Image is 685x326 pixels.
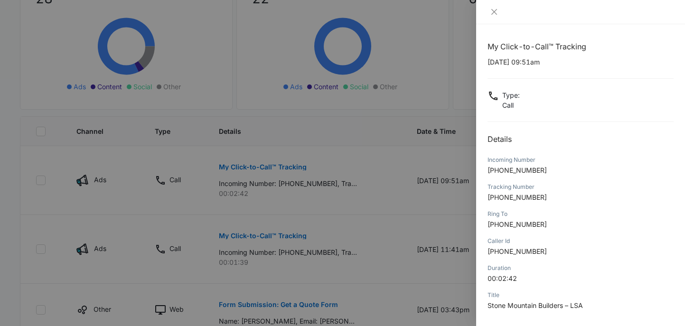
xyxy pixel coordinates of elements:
div: Ring To [488,210,674,218]
button: Close [488,8,501,16]
h2: Details [488,133,674,145]
div: Duration [488,264,674,272]
p: [DATE] 09:51am [488,57,674,67]
img: tab_domain_overview_orange.svg [26,55,33,63]
span: [PHONE_NUMBER] [488,193,547,201]
span: 00:02:42 [488,274,517,282]
span: [PHONE_NUMBER] [488,220,547,228]
div: Keywords by Traffic [105,56,160,62]
img: logo_orange.svg [15,15,23,23]
span: [PHONE_NUMBER] [488,247,547,255]
p: Type : [502,90,520,100]
p: Call [502,100,520,110]
div: Caller Id [488,237,674,245]
div: Domain Overview [36,56,85,62]
div: Title [488,291,674,299]
h1: My Click-to-Call™ Tracking [488,41,674,52]
div: v 4.0.25 [27,15,47,23]
span: [PHONE_NUMBER] [488,166,547,174]
img: tab_keywords_by_traffic_grey.svg [94,55,102,63]
span: Stone Mountain Builders – LSA [488,301,583,309]
div: Tracking Number [488,183,674,191]
span: close [490,8,498,16]
img: website_grey.svg [15,25,23,32]
div: Domain: [DOMAIN_NAME] [25,25,104,32]
div: Incoming Number [488,156,674,164]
